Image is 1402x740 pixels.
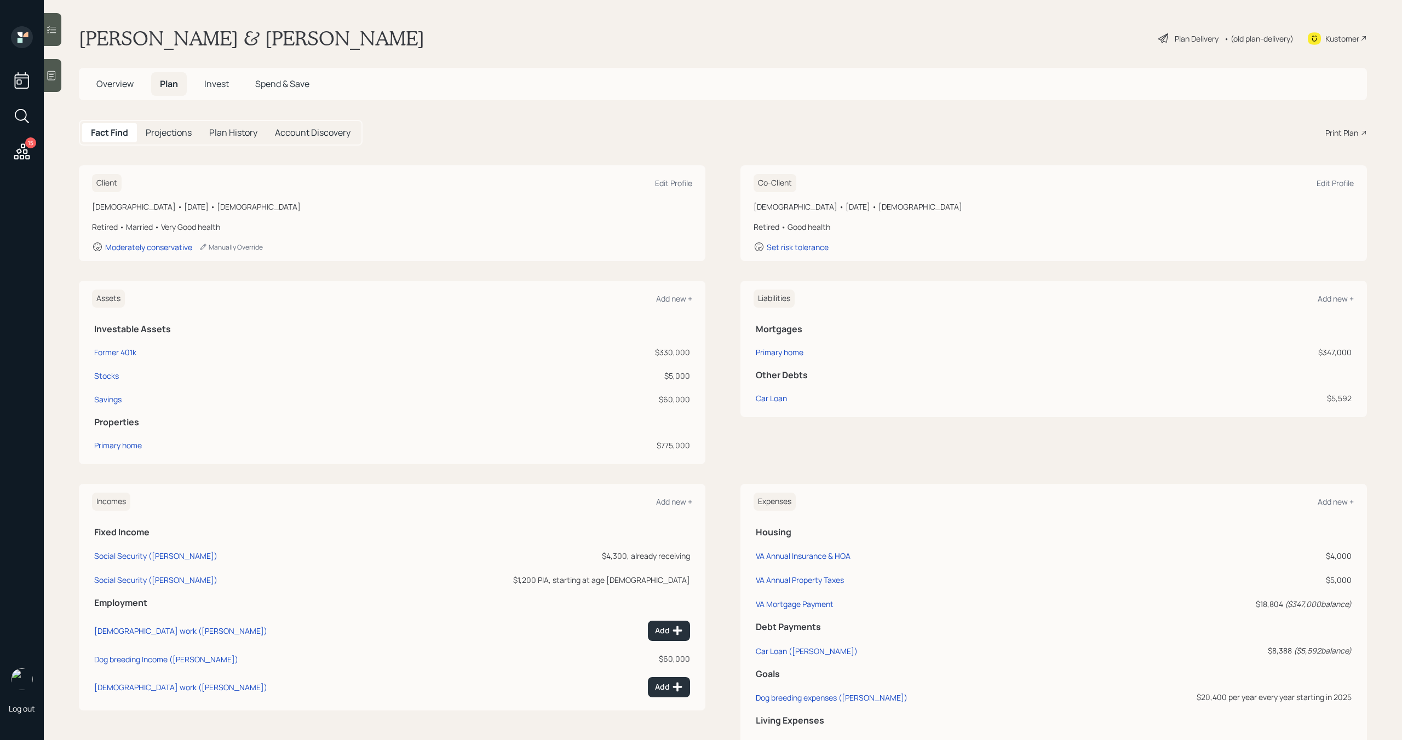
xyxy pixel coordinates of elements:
h1: [PERSON_NAME] & [PERSON_NAME] [79,26,424,50]
div: $18,804 [1084,598,1352,610]
div: [DEMOGRAPHIC_DATA] • [DATE] • [DEMOGRAPHIC_DATA] [92,201,692,212]
div: Primary home [756,346,803,358]
h5: Projections [146,128,192,138]
div: $60,000 [391,653,690,664]
div: $4,300, already receiving [391,550,690,562]
h5: Housing [756,527,1352,537]
div: Dog breeding Income ([PERSON_NAME]) [94,654,238,664]
h5: Fixed Income [94,527,690,537]
button: Add [648,621,690,641]
div: Add new + [656,293,692,304]
h5: Other Debts [756,370,1352,380]
span: Invest [204,78,229,90]
div: $347,000 [1104,346,1352,358]
div: Car Loan ([PERSON_NAME]) [756,646,858,656]
div: Add [655,681,683,692]
div: Moderately conservative [105,242,192,252]
div: Savings [94,394,122,405]
div: $20,400 per year every year starting in 2025 [1084,691,1352,703]
div: $60,000 [435,394,690,405]
div: $1,200 PIA, starting at age [DEMOGRAPHIC_DATA] [391,574,690,586]
div: $5,000 [435,370,690,381]
div: [DEMOGRAPHIC_DATA] • [DATE] • [DEMOGRAPHIC_DATA] [754,201,1354,212]
h5: Living Expenses [756,715,1352,726]
div: Edit Profile [655,178,692,188]
div: Add new + [656,496,692,507]
div: $5,592 [1104,392,1352,404]
h5: Plan History [209,128,257,138]
div: VA Mortgage Payment [756,599,834,609]
h5: Investable Assets [94,324,690,334]
h5: Debt Payments [756,622,1352,632]
div: Print Plan [1325,127,1358,138]
div: Manually Override [199,242,263,252]
div: Add new + [1318,293,1354,304]
h6: Expenses [754,493,796,511]
div: $775,000 [435,440,690,451]
div: $4,000 [1084,550,1352,562]
div: Plan Delivery [1175,33,1219,44]
h6: Assets [92,290,125,308]
i: ( $5,592 balance) [1294,645,1352,656]
h5: Fact Find [91,128,128,138]
h5: Mortgages [756,324,1352,334]
div: Social Security ([PERSON_NAME]) [94,575,217,585]
div: VA Annual Property Taxes [756,575,844,585]
span: Spend & Save [255,78,309,90]
h5: Goals [756,669,1352,679]
div: VA Annual Insurance & HOA [756,551,851,561]
div: Car Loan [756,392,787,404]
h6: Liabilities [754,290,795,308]
div: Set risk tolerance [767,242,829,252]
h5: Employment [94,598,690,608]
div: $330,000 [435,346,690,358]
div: Dog breeding expenses ([PERSON_NAME]) [756,692,907,703]
div: Edit Profile [1317,178,1354,188]
div: [DEMOGRAPHIC_DATA] work ([PERSON_NAME]) [94,682,267,692]
div: • (old plan-delivery) [1224,33,1294,44]
div: Social Security ([PERSON_NAME]) [94,551,217,561]
h5: Account Discovery [275,128,350,138]
div: [DEMOGRAPHIC_DATA] work ([PERSON_NAME]) [94,626,267,636]
h5: Properties [94,417,690,427]
h6: Co-Client [754,174,796,192]
div: Kustomer [1325,33,1359,44]
h6: Client [92,174,122,192]
div: Retired • Good health [754,221,1354,233]
div: Primary home [94,440,142,451]
div: $8,388 [1084,645,1352,656]
div: Retired • Married • Very Good health [92,221,692,233]
span: Plan [160,78,178,90]
i: ( $347,000 balance) [1285,599,1352,609]
div: Stocks [94,370,119,381]
div: Add new + [1318,496,1354,507]
button: Add [648,677,690,697]
div: Add [655,625,683,636]
img: michael-russo-headshot.png [11,668,33,690]
div: Former 401k [94,346,136,358]
div: Log out [9,703,35,714]
span: Overview [96,78,134,90]
div: 15 [25,137,36,148]
div: $5,000 [1084,574,1352,586]
h6: Incomes [92,493,130,511]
